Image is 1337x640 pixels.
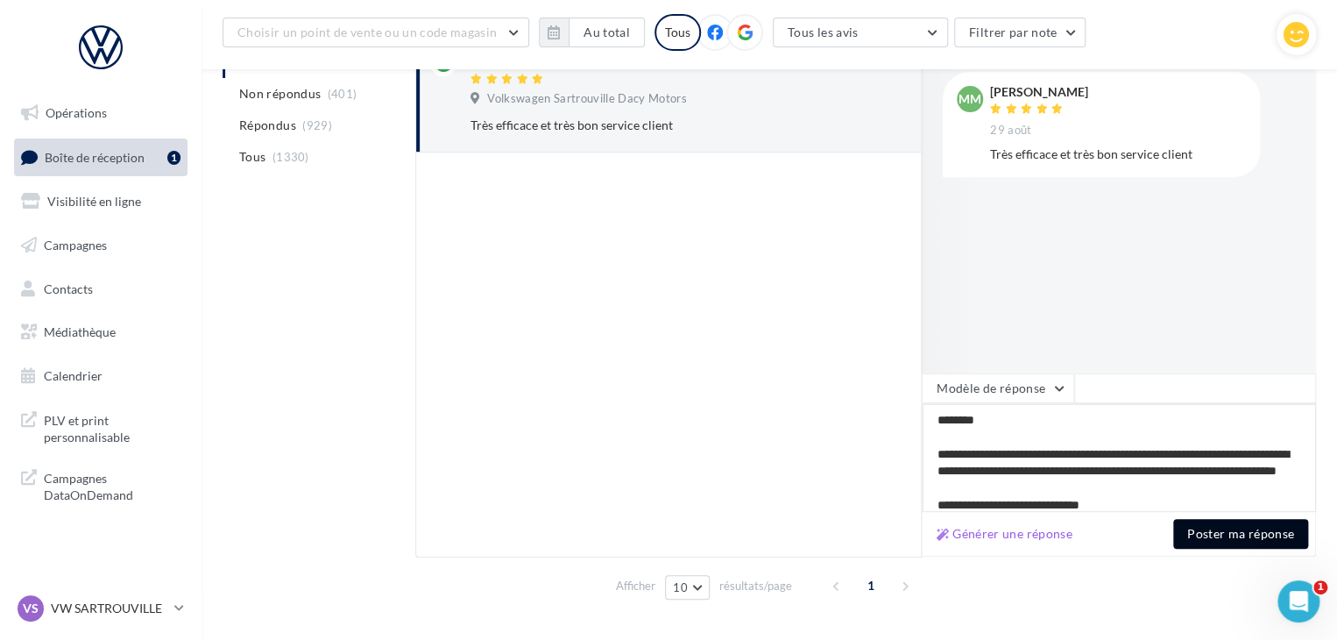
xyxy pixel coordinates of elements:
[11,139,191,176] a: Boîte de réception1
[239,85,321,103] span: Non répondus
[11,95,191,132] a: Opérations
[1277,580,1319,622] iframe: Intercom live chat
[11,402,191,453] a: PLV et print personnalisable
[1313,580,1327,594] span: 1
[44,238,107,252] span: Campagnes
[44,368,103,383] span: Calendrier
[167,151,180,165] div: 1
[73,102,87,116] img: tab_domain_overview_orange.svg
[44,409,180,446] span: PLV et print personnalisable
[44,281,93,295] span: Contacts
[28,46,42,60] img: website_grey.svg
[28,28,42,42] img: logo_orange.svg
[11,227,191,264] a: Campagnes
[51,600,167,617] p: VW SARTROUVILLE
[239,148,265,166] span: Tous
[221,103,265,115] div: Mots-clés
[665,575,710,600] button: 10
[23,600,39,617] span: VS
[616,578,655,594] span: Afficher
[44,466,180,504] span: Campagnes DataOnDemand
[773,18,948,47] button: Tous les avis
[328,87,357,101] span: (401)
[11,358,191,395] a: Calendrier
[539,18,645,47] button: Au total
[272,150,309,164] span: (1330)
[922,373,1074,403] button: Modèle de réponse
[990,86,1088,98] div: [PERSON_NAME]
[788,25,859,39] span: Tous les avis
[719,578,792,594] span: résultats/page
[46,105,107,120] span: Opérations
[223,18,529,47] button: Choisir un point de vente ou un code magasin
[239,117,296,134] span: Répondus
[92,103,135,115] div: Domaine
[857,572,885,600] span: 1
[673,580,688,594] span: 10
[1173,519,1308,549] button: Poster ma réponse
[569,18,645,47] button: Au total
[954,18,1086,47] button: Filtrer par note
[11,314,191,351] a: Médiathèque
[487,91,686,107] span: Volkswagen Sartrouville Dacy Motors
[11,459,191,511] a: Campagnes DataOnDemand
[44,324,116,339] span: Médiathèque
[302,118,332,132] span: (929)
[49,28,86,42] div: v 4.0.25
[654,14,701,51] div: Tous
[46,46,198,60] div: Domaine: [DOMAIN_NAME]
[470,117,792,134] div: Très efficace et très bon service client
[11,183,191,220] a: Visibilité en ligne
[990,123,1031,139] span: 29 août
[930,523,1079,544] button: Générer une réponse
[959,90,981,108] span: MM
[45,149,145,164] span: Boîte de réception
[237,25,497,39] span: Choisir un point de vente ou un code magasin
[990,146,1246,163] div: Très efficace et très bon service client
[47,194,141,209] span: Visibilité en ligne
[202,102,216,116] img: tab_keywords_by_traffic_grey.svg
[11,271,191,308] a: Contacts
[14,592,187,625] a: VS VW SARTROUVILLE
